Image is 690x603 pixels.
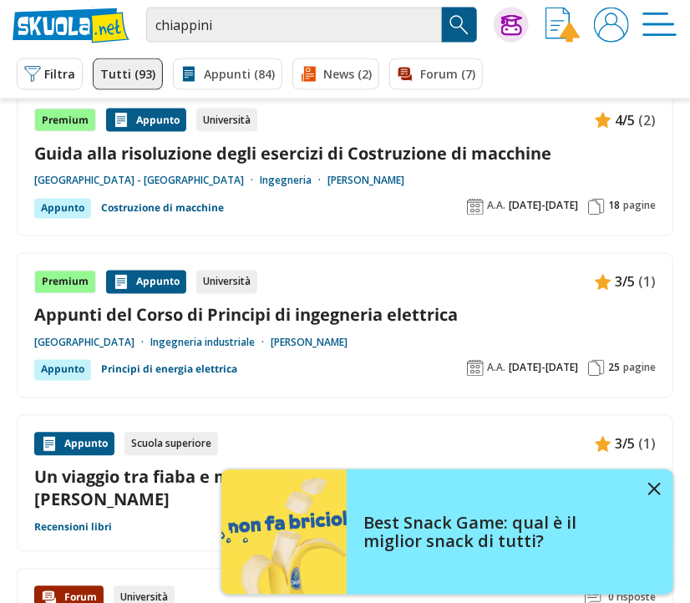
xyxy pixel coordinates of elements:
span: 18 [608,200,620,213]
div: Università [196,109,257,132]
span: pagine [623,362,656,375]
span: 25 [608,362,620,375]
a: Guida alla risoluzione degli esercizi di Costruzione di macchine [34,142,656,165]
img: News filtro contenuto [300,66,317,83]
div: Premium [34,109,96,132]
img: Appunti contenuto [595,436,611,453]
img: close [648,483,661,495]
a: Appunti del Corso di Principi di ingegneria elettrica [34,304,656,327]
input: Cerca appunti, riassunti o versioni [146,8,442,43]
div: Università [196,271,257,294]
div: Appunto [34,433,114,456]
img: Anno accademico [467,360,484,377]
a: [PERSON_NAME] [271,337,348,350]
img: Appunti contenuto [41,436,58,453]
img: Invia appunto [545,8,581,43]
a: [PERSON_NAME] [327,175,404,188]
a: Ingegneria [260,175,327,188]
span: [DATE]-[DATE] [509,200,578,213]
a: Appunti (84) [173,58,282,90]
span: A.A. [487,200,505,213]
div: Appunto [106,271,186,294]
img: Appunti contenuto [113,274,129,291]
div: Appunto [34,199,91,219]
a: Forum (7) [389,58,483,90]
img: Chiedi Tutor AI [501,15,522,36]
img: Appunti contenuto [595,274,611,291]
a: Costruzione di macchine [101,199,224,219]
button: Search Button [442,8,477,43]
img: Appunti filtro contenuto [180,66,197,83]
a: Principi di energia elettrica [101,360,237,380]
h4: Best Snack Game: qual è il miglior snack di tutti? [363,514,636,550]
img: Menù [642,8,677,43]
img: Anno accademico [467,199,484,215]
span: [DATE]-[DATE] [509,362,578,375]
div: Premium [34,271,96,294]
a: Tutti (93) [93,58,163,90]
a: Ingegneria industriale [150,337,271,350]
span: 3/5 [615,433,635,455]
a: Recensioni libri [34,521,112,535]
img: Cerca appunti, riassunti o versioni [447,13,472,38]
span: 3/5 [615,271,635,293]
img: Forum filtro contenuto [397,66,413,83]
button: Filtra [17,58,83,90]
div: Scuola superiore [124,433,218,456]
a: [GEOGRAPHIC_DATA] [34,337,150,350]
span: pagine [623,200,656,213]
span: (2) [638,109,656,131]
span: (1) [638,271,656,293]
a: Best Snack Game: qual è il miglior snack di tutti? [221,469,673,595]
a: News (2) [292,58,379,90]
a: Un viaggio tra fiaba e matematica: il teorema del pappagallo di [PERSON_NAME] [34,466,656,511]
div: Appunto [34,360,91,380]
img: Appunti contenuto [113,112,129,129]
a: [GEOGRAPHIC_DATA] - [GEOGRAPHIC_DATA] [34,175,260,188]
span: (1) [638,433,656,455]
div: Appunto [106,109,186,132]
span: 4/5 [615,109,635,131]
span: A.A. [487,362,505,375]
img: Filtra filtri mobile [24,66,41,83]
img: Pagine [588,199,605,215]
img: Appunti contenuto [595,112,611,129]
img: Pagine [588,360,605,377]
img: User avatar [594,8,629,43]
